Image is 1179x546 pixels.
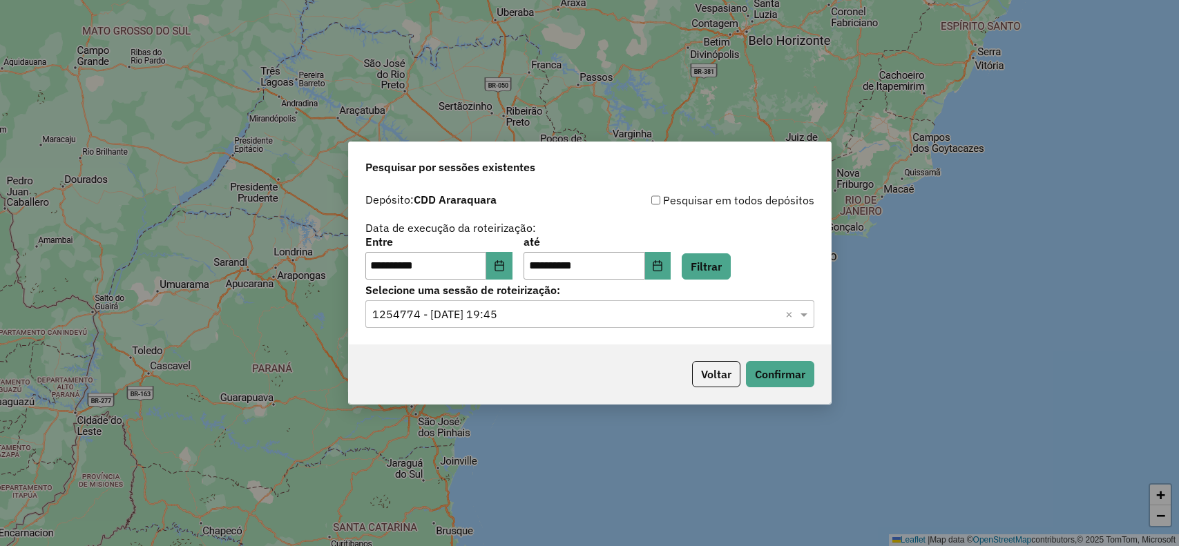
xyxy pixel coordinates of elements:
button: Choose Date [645,252,671,280]
button: Confirmar [746,361,814,387]
button: Choose Date [486,252,512,280]
button: Voltar [692,361,740,387]
strong: CDD Araraquara [414,193,497,206]
label: Selecione uma sessão de roteirização: [365,282,814,298]
label: Data de execução da roteirização: [365,220,536,236]
span: Clear all [785,306,797,322]
label: Depósito: [365,191,497,208]
button: Filtrar [682,253,731,280]
span: Pesquisar por sessões existentes [365,159,535,175]
div: Pesquisar em todos depósitos [590,192,814,208]
label: até [524,233,671,250]
label: Entre [365,233,512,250]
